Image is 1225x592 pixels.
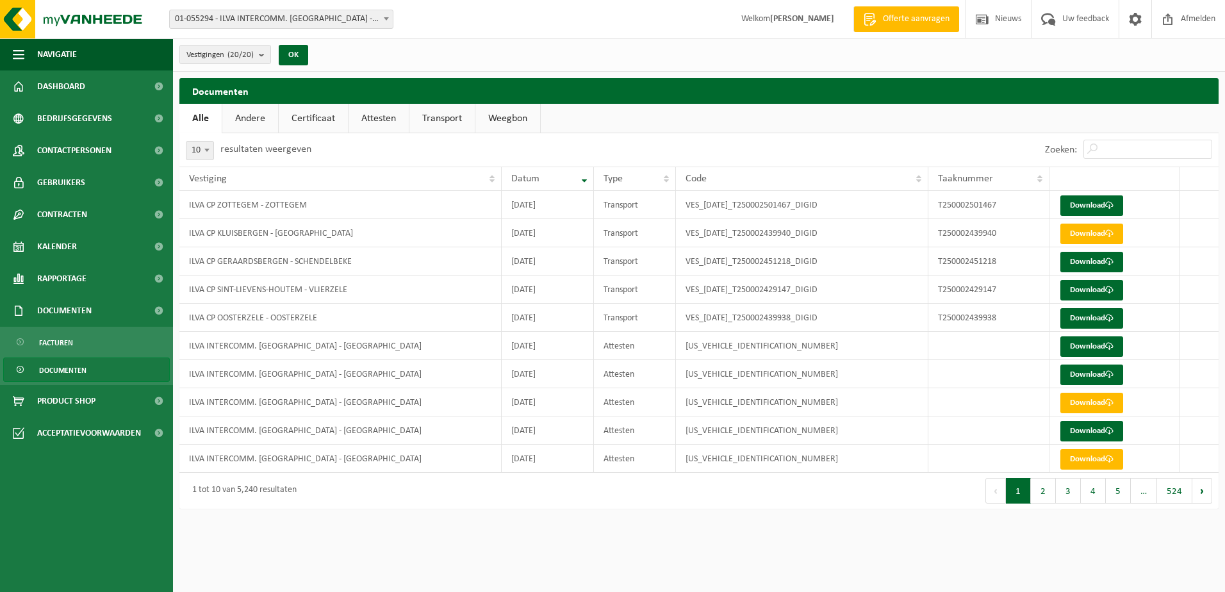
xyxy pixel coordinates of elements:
[676,445,928,473] td: [US_VEHICLE_IDENTIFICATION_NUMBER]
[1081,478,1106,504] button: 4
[1192,478,1212,504] button: Next
[1157,478,1192,504] button: 524
[1060,365,1123,385] a: Download
[179,304,502,332] td: ILVA CP OOSTERZELE - OOSTERZELE
[502,275,594,304] td: [DATE]
[1060,421,1123,441] a: Download
[676,219,928,247] td: VES_[DATE]_T250002439940_DIGID
[186,45,254,65] span: Vestigingen
[880,13,953,26] span: Offerte aanvragen
[686,174,707,184] span: Code
[179,275,502,304] td: ILVA CP SINT-LIEVENS-HOUTEM - VLIERZELE
[475,104,540,133] a: Weegbon
[676,304,928,332] td: VES_[DATE]_T250002439938_DIGID
[179,388,502,416] td: ILVA INTERCOMM. [GEOGRAPHIC_DATA] - [GEOGRAPHIC_DATA]
[220,144,311,154] label: resultaten weergeven
[169,10,393,29] span: 01-055294 - ILVA INTERCOMM. EREMBODEGEM - EREMBODEGEM
[502,388,594,416] td: [DATE]
[37,263,86,295] span: Rapportage
[928,191,1049,219] td: T250002501467
[1045,145,1077,155] label: Zoeken:
[594,416,676,445] td: Attesten
[502,445,594,473] td: [DATE]
[511,174,539,184] span: Datum
[1060,308,1123,329] a: Download
[227,51,254,59] count: (20/20)
[502,332,594,360] td: [DATE]
[938,174,993,184] span: Taaknummer
[594,304,676,332] td: Transport
[1060,336,1123,357] a: Download
[928,275,1049,304] td: T250002429147
[594,247,676,275] td: Transport
[1056,478,1081,504] button: 3
[409,104,475,133] a: Transport
[502,304,594,332] td: [DATE]
[186,142,213,160] span: 10
[179,78,1219,103] h2: Documenten
[502,416,594,445] td: [DATE]
[37,385,95,417] span: Product Shop
[189,174,227,184] span: Vestiging
[37,167,85,199] span: Gebruikers
[179,219,502,247] td: ILVA CP KLUISBERGEN - [GEOGRAPHIC_DATA]
[676,360,928,388] td: [US_VEHICLE_IDENTIFICATION_NUMBER]
[1031,478,1056,504] button: 2
[349,104,409,133] a: Attesten
[594,445,676,473] td: Attesten
[502,191,594,219] td: [DATE]
[179,416,502,445] td: ILVA INTERCOMM. [GEOGRAPHIC_DATA] - [GEOGRAPHIC_DATA]
[594,191,676,219] td: Transport
[502,360,594,388] td: [DATE]
[37,70,85,103] span: Dashboard
[1060,252,1123,272] a: Download
[37,231,77,263] span: Kalender
[928,219,1049,247] td: T250002439940
[37,417,141,449] span: Acceptatievoorwaarden
[770,14,834,24] strong: [PERSON_NAME]
[928,247,1049,275] td: T250002451218
[594,360,676,388] td: Attesten
[179,445,502,473] td: ILVA INTERCOMM. [GEOGRAPHIC_DATA] - [GEOGRAPHIC_DATA]
[179,191,502,219] td: ILVA CP ZOTTEGEM - ZOTTEGEM
[676,416,928,445] td: [US_VEHICLE_IDENTIFICATION_NUMBER]
[853,6,959,32] a: Offerte aanvragen
[179,332,502,360] td: ILVA INTERCOMM. [GEOGRAPHIC_DATA] - [GEOGRAPHIC_DATA]
[928,304,1049,332] td: T250002439938
[1060,393,1123,413] a: Download
[186,479,297,502] div: 1 tot 10 van 5,240 resultaten
[37,295,92,327] span: Documenten
[604,174,623,184] span: Type
[39,331,73,355] span: Facturen
[676,388,928,416] td: [US_VEHICLE_IDENTIFICATION_NUMBER]
[594,332,676,360] td: Attesten
[186,141,214,160] span: 10
[37,38,77,70] span: Navigatie
[179,104,222,133] a: Alle
[179,360,502,388] td: ILVA INTERCOMM. [GEOGRAPHIC_DATA] - [GEOGRAPHIC_DATA]
[985,478,1006,504] button: Previous
[676,332,928,360] td: [US_VEHICLE_IDENTIFICATION_NUMBER]
[676,247,928,275] td: VES_[DATE]_T250002451218_DIGID
[3,330,170,354] a: Facturen
[1060,195,1123,216] a: Download
[279,104,348,133] a: Certificaat
[502,247,594,275] td: [DATE]
[676,191,928,219] td: VES_[DATE]_T250002501467_DIGID
[1106,478,1131,504] button: 5
[37,135,111,167] span: Contactpersonen
[1060,280,1123,300] a: Download
[39,358,86,382] span: Documenten
[502,219,594,247] td: [DATE]
[594,219,676,247] td: Transport
[3,358,170,382] a: Documenten
[170,10,393,28] span: 01-055294 - ILVA INTERCOMM. EREMBODEGEM - EREMBODEGEM
[1060,224,1123,244] a: Download
[594,388,676,416] td: Attesten
[1060,449,1123,470] a: Download
[1131,478,1157,504] span: …
[279,45,308,65] button: OK
[37,199,87,231] span: Contracten
[1006,478,1031,504] button: 1
[37,103,112,135] span: Bedrijfsgegevens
